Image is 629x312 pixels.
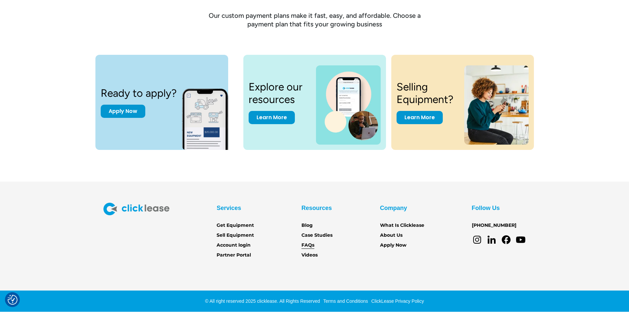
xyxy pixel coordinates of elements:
[472,222,516,229] a: [PHONE_NUMBER]
[316,65,380,145] img: a photo of a man on a laptop and a cell phone
[101,105,145,118] a: Apply Now
[217,252,251,259] a: Partner Portal
[380,203,407,213] div: Company
[249,111,295,124] a: Learn More
[101,87,177,99] h3: Ready to apply?
[301,242,314,249] a: FAQs
[397,111,443,124] a: Learn More
[249,81,308,106] h3: Explore our resources
[322,298,368,304] a: Terms and Conditions
[397,81,457,106] h3: Selling Equipment?
[301,252,318,259] a: Videos
[182,81,240,150] img: New equipment quote on the screen of a smart phone
[217,232,254,239] a: Sell Equipment
[472,203,500,213] div: Follow Us
[217,242,251,249] a: Account login
[301,203,332,213] div: Resources
[369,298,424,304] a: ClickLease Privacy Policy
[205,298,320,304] div: © All right reserved 2025 clicklease. All Rights Reserved
[199,11,430,28] div: Our custom payment plans make it fast, easy, and affordable. Choose a payment plan that fits your...
[380,222,424,229] a: What Is Clicklease
[301,222,313,229] a: Blog
[464,65,528,145] img: a woman sitting on a stool looking at her cell phone
[217,203,241,213] div: Services
[380,232,402,239] a: About Us
[103,203,169,215] img: Clicklease logo
[8,295,17,305] img: Revisit consent button
[8,295,17,305] button: Consent Preferences
[217,222,254,229] a: Get Equipment
[380,242,406,249] a: Apply Now
[301,232,332,239] a: Case Studies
